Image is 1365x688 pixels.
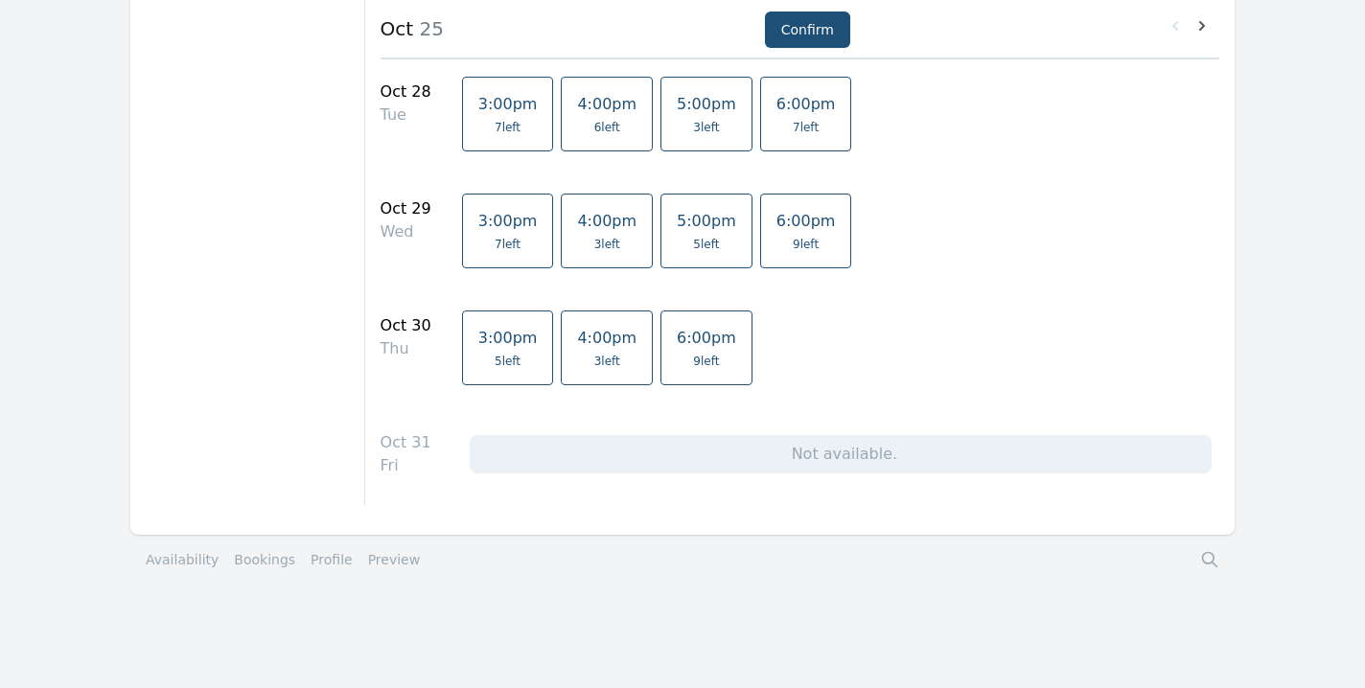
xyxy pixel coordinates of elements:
[677,329,736,347] span: 6:00pm
[478,212,538,230] span: 3:00pm
[677,95,736,113] span: 5:00pm
[478,329,538,347] span: 3:00pm
[381,454,431,477] div: Fri
[594,354,620,369] span: 3 left
[368,552,421,567] a: Preview
[381,220,431,243] div: Wed
[234,550,295,569] a: Bookings
[765,11,850,48] button: Confirm
[594,237,620,252] span: 3 left
[495,120,521,135] span: 7 left
[311,550,353,569] a: Profile
[381,314,431,337] div: Oct 30
[470,435,1212,473] div: Not available.
[677,212,736,230] span: 5:00pm
[381,337,431,360] div: Thu
[381,103,431,126] div: Tue
[577,212,636,230] span: 4:00pm
[381,197,431,220] div: Oct 29
[776,95,836,113] span: 6:00pm
[413,17,444,40] span: 25
[693,237,719,252] span: 5 left
[577,329,636,347] span: 4:00pm
[594,120,620,135] span: 6 left
[381,80,431,103] div: Oct 28
[793,237,819,252] span: 9 left
[776,212,836,230] span: 6:00pm
[793,120,819,135] span: 7 left
[693,120,719,135] span: 3 left
[693,354,719,369] span: 9 left
[577,95,636,113] span: 4:00pm
[146,550,219,569] a: Availability
[381,17,414,40] strong: Oct
[495,237,521,252] span: 7 left
[495,354,521,369] span: 5 left
[478,95,538,113] span: 3:00pm
[381,431,431,454] div: Oct 31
